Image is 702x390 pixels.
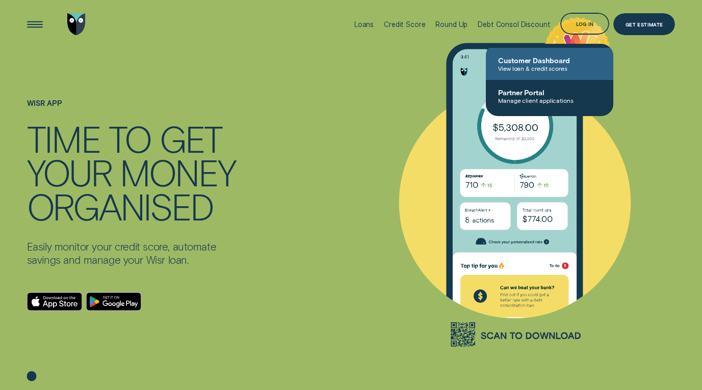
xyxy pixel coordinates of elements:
div: ORGANISED [27,189,213,224]
span: Customer Dashboard [498,56,601,65]
div: Loans [354,20,374,29]
h1: WISR APP [27,99,238,122]
div: GET [160,122,222,156]
span: View loan & credit scores [498,65,601,72]
p: Easily monitor your credit score, automate savings and manage your Wisr loan. [27,240,238,266]
div: TO [109,122,151,156]
div: Credit Score [384,20,425,29]
div: MONEY [120,155,235,189]
div: YOUR [27,155,112,189]
a: Customer DashboardView loan & credit scores [486,48,613,80]
span: Partner Portal [498,88,601,97]
a: Android App on Google Play [86,292,141,311]
h4: TIME TO GET YOUR MONEY ORGANISED [27,122,238,224]
img: Wisr [67,13,86,35]
a: Get Estimate [613,13,675,35]
span: Manage client applications [498,97,601,104]
button: Open Menu [24,13,46,35]
button: Log in [560,13,609,35]
a: Partner PortalManage client applications [486,80,613,112]
div: Debt Consol Discount [478,20,550,29]
div: TIME [27,122,100,156]
a: Download on the App Store [27,292,82,311]
div: Round Up [435,20,467,29]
